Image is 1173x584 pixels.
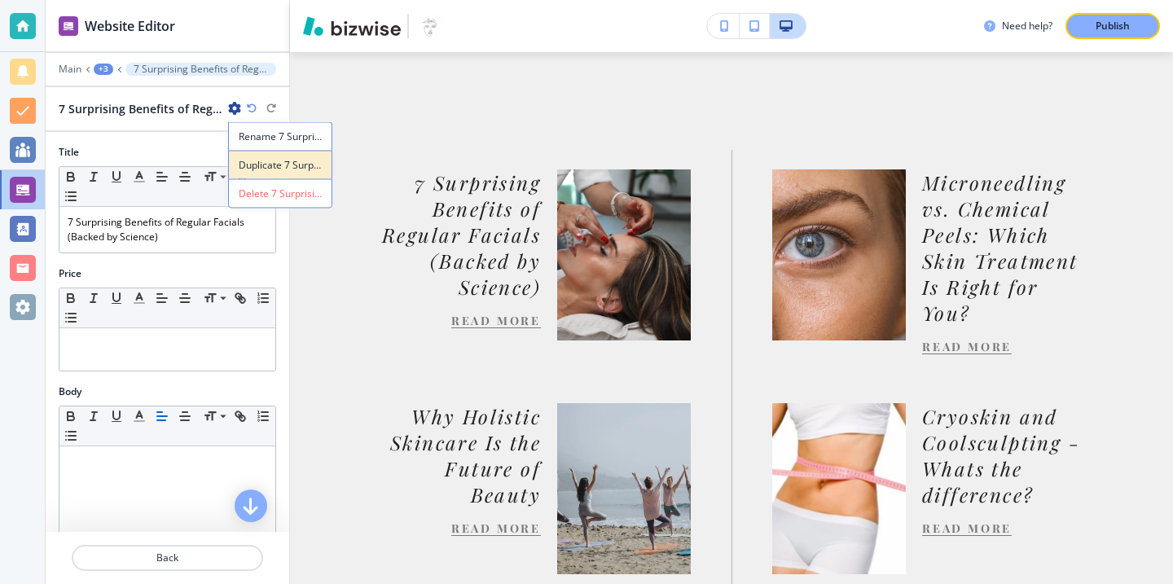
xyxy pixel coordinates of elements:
img: <p>Why Holistic Skincare Is the Future of Beauty</p> [557,403,691,574]
button: Delete 7 Surprising Benefits of Regular Facials (Backed by Science) [228,179,332,209]
a: READ MORE [451,313,541,328]
img: Bizwise Logo [303,16,401,36]
img: Your Logo [415,13,445,39]
h2: Body [59,384,81,399]
h2: Price [59,266,81,281]
a: READ MORE [922,520,1012,536]
p: Microneedling vs. Chemical Peels: Which Skin Treatment Is Right for You? [922,169,1090,326]
a: READ MORE [451,520,541,536]
p: Duplicate 7 Surprising Benefits of Regular Facials (Backed by Science) [239,158,322,173]
p: Delete 7 Surprising Benefits of Regular Facials (Backed by Science) [239,187,322,201]
button: Main [59,64,81,75]
h2: 7 Surprising Benefits of Regular Facials (Backed by Science) [59,100,222,117]
p: Rename 7 Surprising Benefits of Regular Facials (Backed by Science) [239,130,322,144]
button: Rename 7 Surprising Benefits of Regular Facials (Backed by Science) [228,122,332,151]
img: <p>Microneedling vs. Chemical Peels: Which Skin Treatment Is Right for You?</p> [772,169,906,340]
p: 7 Surprising Benefits of Regular Facials (Backed by Science) [134,64,268,75]
button: Publish [1065,13,1160,39]
button: Back [72,545,263,571]
p: Back [73,551,261,565]
p: Publish [1096,19,1130,33]
img: editor icon [59,16,78,36]
p: 7 Surprising Benefits of Regular Facials (Backed by Science) [68,215,267,244]
button: 7 Surprising Benefits of Regular Facials (Backed by Science) [125,63,276,76]
a: READ MORE [922,339,1012,354]
h2: Website Editor [85,16,175,36]
p: 7 Surprising Benefits of Regular Facials (Backed by Science) [373,169,541,300]
button: +3 [94,64,113,75]
button: Duplicate 7 Surprising Benefits of Regular Facials (Backed by Science) [228,151,332,179]
h2: Title [59,145,79,160]
p: Cryoskin and Coolsculpting - Whats the difference? [922,403,1090,507]
p: Why Holistic Skincare Is the Future of Beauty [373,403,541,507]
img: <p>7 Surprising Benefits of Regular Facials (Backed by Science)</p> [557,169,691,340]
img: <p>Cryoskin and Coolsculpting - Whats the difference?</p> [772,403,906,574]
h3: Need help? [1002,19,1052,33]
